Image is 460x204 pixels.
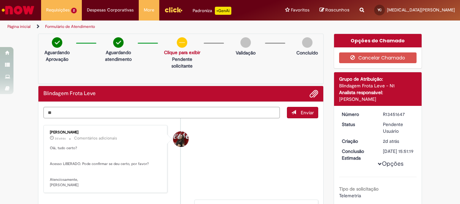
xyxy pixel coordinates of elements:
span: 2d atrás [383,138,399,144]
a: Clique para exibir [164,49,200,55]
span: 2 [71,8,77,13]
p: Pendente solicitante [164,56,200,69]
img: img-circle-grey.png [240,37,251,48]
a: Rascunhos [320,7,350,13]
p: Aguardando atendimento [102,49,134,63]
div: Analista responsável: [339,89,417,96]
img: click_logo_yellow_360x200.png [164,5,183,15]
div: [DATE] 15:51:19 [383,148,414,155]
span: Favoritos [291,7,309,13]
button: Cancelar Chamado [339,52,417,63]
time: 27/08/2025 10:50:53 [383,138,399,144]
span: Enviar [301,110,314,116]
a: Página inicial [7,24,31,29]
dt: Conclusão Estimada [337,148,378,161]
dt: Número [337,111,378,118]
div: Pendente Usuário [383,121,414,134]
div: R13451647 [383,111,414,118]
dt: Criação [337,138,378,145]
div: Grupo de Atribuição: [339,76,417,82]
span: Requisições [46,7,70,13]
dt: Status [337,121,378,128]
img: circle-minus.png [177,37,187,48]
img: img-circle-grey.png [302,37,313,48]
button: Adicionar anexos [309,89,318,98]
span: More [144,7,154,13]
img: ServiceNow [1,3,35,17]
div: 27/08/2025 10:50:53 [383,138,414,145]
p: Olá, tudo certo? Acesso LIBERADO. Pode confirmar se deu certo, por favor? Atenciosamente, [PERSON... [50,146,162,188]
time: 27/08/2025 11:42:13 [55,136,66,140]
small: Comentários adicionais [74,135,117,141]
ul: Trilhas de página [5,21,302,33]
span: 2d atrás [55,136,66,140]
span: YC [377,8,382,12]
img: check-circle-green.png [113,37,124,48]
span: Rascunhos [325,7,350,13]
b: Tipo de solicitação [339,186,379,192]
div: Blindagem Frota Leve - N1 [339,82,417,89]
div: [PERSON_NAME] [50,130,162,134]
p: Concluído [296,49,318,56]
textarea: Digite sua mensagem aqui... [43,107,280,118]
p: +GenAi [215,7,231,15]
div: Padroniza [193,7,231,15]
span: Telemetria [339,193,361,199]
div: Beatriz Rosa Camillo [173,131,189,147]
div: [PERSON_NAME] [339,96,417,103]
div: Opções do Chamado [334,34,422,47]
img: check-circle-green.png [52,37,62,48]
a: Formulário de Atendimento [45,24,95,29]
p: Validação [236,49,256,56]
button: Enviar [287,107,318,118]
span: Despesas Corporativas [87,7,134,13]
span: [MEDICAL_DATA][PERSON_NAME] [387,7,455,13]
h2: Blindagem Frota Leve Histórico de tíquete [43,91,96,97]
p: Aguardando Aprovação [41,49,73,63]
